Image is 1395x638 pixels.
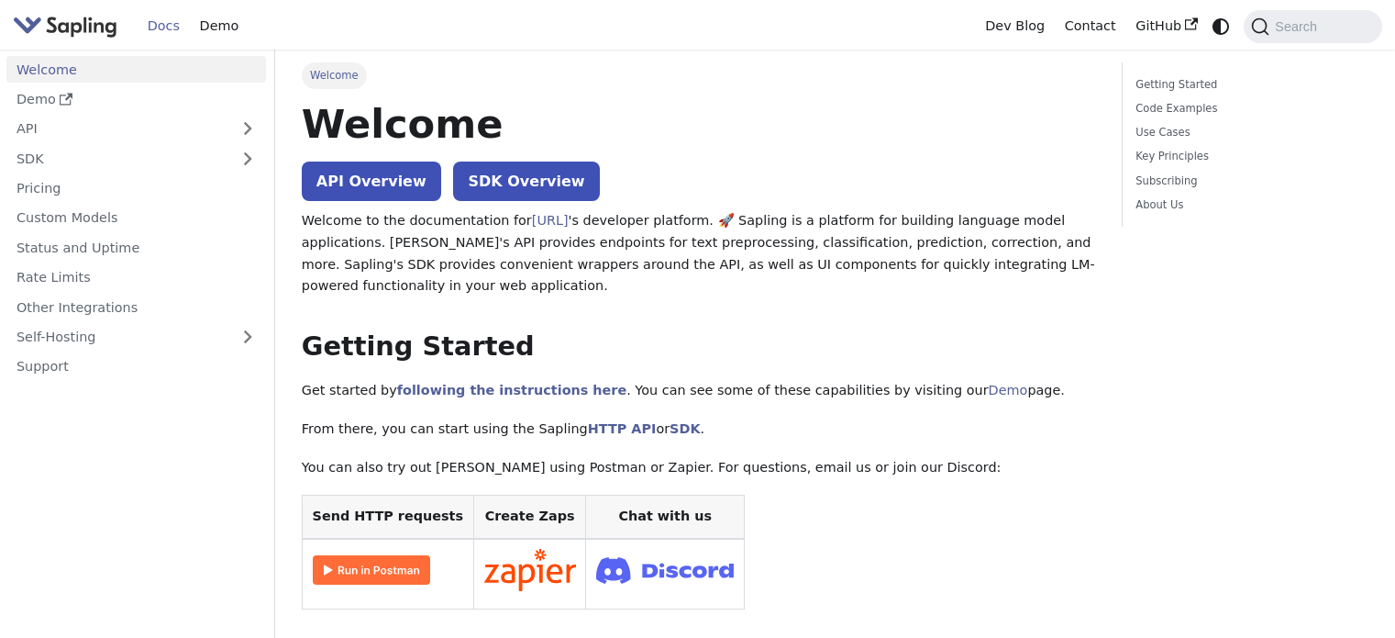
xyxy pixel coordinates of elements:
a: Getting Started [1135,76,1362,94]
img: Run in Postman [313,555,430,585]
a: HTTP API [588,421,657,436]
a: Rate Limits [6,264,266,291]
a: Pricing [6,175,266,202]
a: Status and Uptime [6,234,266,261]
a: Use Cases [1135,124,1362,141]
a: Self-Hosting [6,324,266,351]
img: Join Discord [596,552,734,589]
a: Key Principles [1135,148,1362,165]
p: You can also try out [PERSON_NAME] using Postman or Zapier. For questions, email us or join our D... [302,457,1095,479]
p: From there, you can start using the Sapling or . [302,419,1095,441]
p: Get started by . You can see some of these capabilities by visiting our page. [302,380,1095,402]
th: Chat with us [586,496,745,539]
a: API Overview [302,162,441,201]
a: Demo [190,12,249,40]
a: Sapling.aiSapling.ai [13,13,124,39]
button: Switch between dark and light mode (currently system mode) [1208,13,1234,39]
a: Code Examples [1135,100,1362,118]
p: Welcome to the documentation for 's developer platform. 🚀 Sapling is a platform for building lang... [302,210,1095,297]
th: Send HTTP requests [302,496,473,539]
a: About Us [1135,196,1362,214]
nav: Breadcrumbs [302,62,1095,88]
a: Docs [138,12,190,40]
a: following the instructions here [397,383,626,397]
a: [URL] [532,213,569,228]
span: Search [1269,19,1328,34]
h1: Welcome [302,99,1095,149]
a: Custom Models [6,205,266,231]
h2: Getting Started [302,330,1095,364]
a: Demo [6,86,266,113]
button: Expand sidebar category 'API' [229,116,266,142]
a: Demo [989,383,1028,397]
span: Welcome [302,62,367,88]
a: Contact [1055,12,1126,40]
a: Subscribing [1135,173,1362,190]
a: Welcome [6,56,266,83]
a: SDK [6,145,229,172]
a: GitHub [1125,12,1207,40]
img: Sapling.ai [13,13,117,39]
a: SDK [670,421,700,436]
img: Connect in Zapier [484,549,576,591]
a: Support [6,353,266,380]
a: Other Integrations [6,294,266,320]
button: Expand sidebar category 'SDK' [229,145,266,172]
button: Search (Command+K) [1244,10,1381,43]
a: Dev Blog [975,12,1054,40]
a: API [6,116,229,142]
th: Create Zaps [473,496,586,539]
a: SDK Overview [453,162,599,201]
